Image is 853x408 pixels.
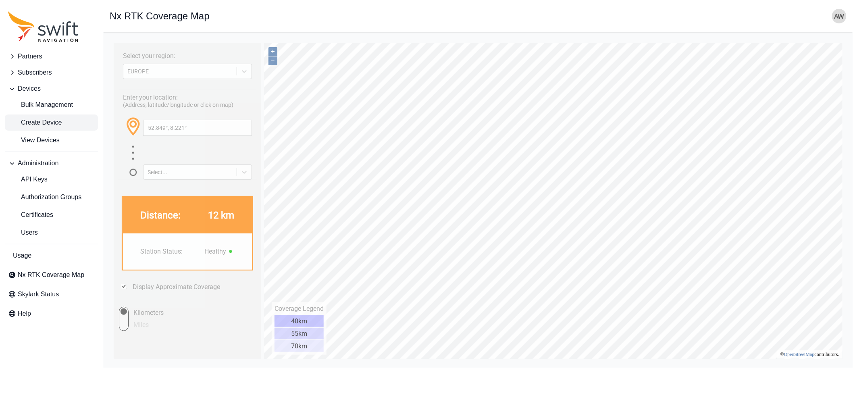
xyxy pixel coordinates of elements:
[5,225,98,241] a: Users
[671,313,730,318] li: © contributors.
[5,306,98,322] a: Help
[5,267,98,283] a: Nx RTK Coverage Map
[5,248,98,264] a: Usage
[674,313,705,318] a: OpenStreetMap
[159,18,168,27] button: –
[5,65,98,81] button: Subscribers
[5,286,98,302] a: Skylark Status
[19,268,51,280] label: Kilometers
[23,244,110,252] label: Display Approximate Coverage
[5,48,98,65] button: Partners
[165,289,214,301] div: 55km
[5,207,98,223] a: Certificates
[159,8,168,17] button: +
[18,309,31,318] span: Help
[8,192,81,202] span: Authorization Groups
[8,118,62,127] span: Create Device
[110,39,847,361] iframe: RTK Map
[165,266,214,274] div: Coverage Legend
[8,175,48,184] span: API Keys
[5,97,98,113] a: Bulk Management
[8,135,60,145] span: View Devices
[18,68,52,77] span: Subscribers
[5,132,98,148] a: View Devices
[18,52,42,61] span: Partners
[5,155,98,171] button: Administration
[110,11,210,21] h1: Nx RTK Coverage Map
[18,158,58,168] span: Administration
[117,209,125,217] img: FsbBQtsWpfYTG4AAAAASUVORK5CYII=
[5,114,98,131] a: Create Device
[5,171,98,187] a: API Keys
[5,189,98,205] a: Authorization Groups
[832,9,847,23] img: user photo
[8,100,73,110] span: Bulk Management
[18,84,41,94] span: Devices
[5,81,98,97] button: Devices
[8,210,53,220] span: Certificates
[13,251,31,260] span: Usage
[165,277,214,288] div: 40km
[18,289,59,299] span: Skylark Status
[19,280,51,292] label: Miles
[18,270,84,280] span: Nx RTK Coverage Map
[165,302,214,313] div: 70km
[8,228,38,237] span: Users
